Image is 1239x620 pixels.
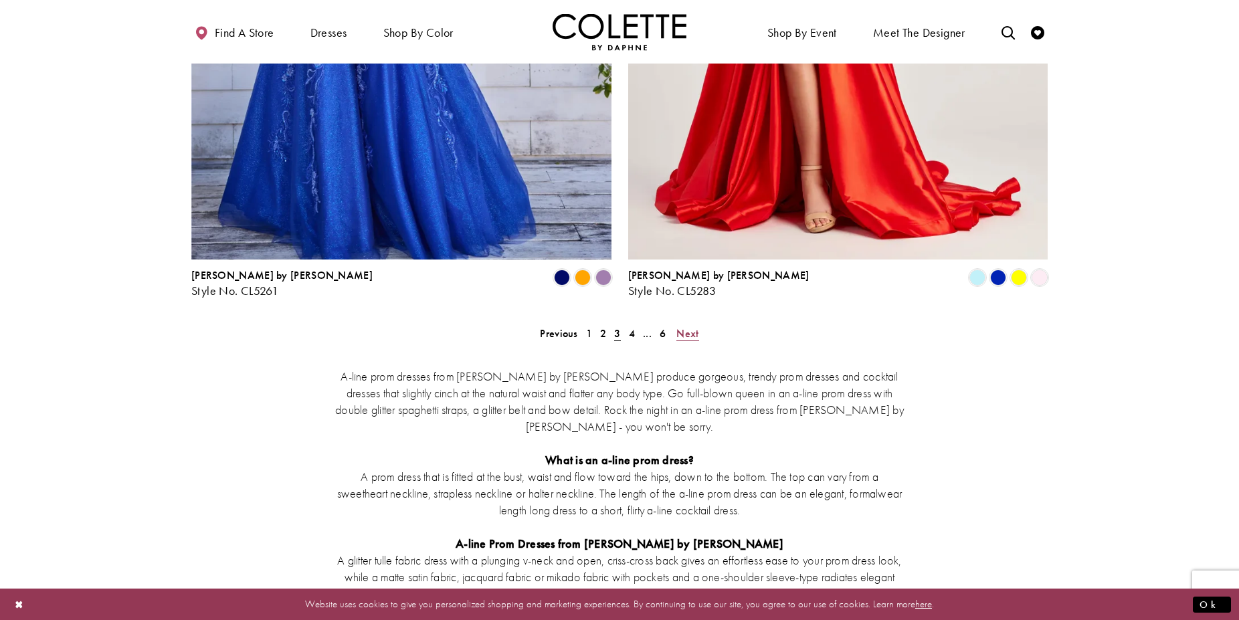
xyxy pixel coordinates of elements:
[764,13,840,50] span: Shop By Event
[310,26,347,39] span: Dresses
[191,268,373,282] span: [PERSON_NAME] by [PERSON_NAME]
[628,268,809,282] span: [PERSON_NAME] by [PERSON_NAME]
[639,324,656,343] a: ...
[767,26,837,39] span: Shop By Event
[870,13,969,50] a: Meet the designer
[540,326,577,340] span: Previous
[629,326,635,340] span: 4
[191,270,373,298] div: Colette by Daphne Style No. CL5261
[575,270,591,286] i: Orange
[380,13,457,50] span: Shop by color
[456,536,783,551] strong: A-line Prom Dresses from [PERSON_NAME] by [PERSON_NAME]
[191,13,277,50] a: Find a store
[96,595,1143,613] p: Website uses cookies to give you personalized shopping and marketing experiences. By continuing t...
[536,324,581,343] a: Prev Page
[553,13,686,50] img: Colette by Daphne
[383,26,454,39] span: Shop by color
[582,324,596,343] a: 1
[873,26,965,39] span: Meet the designer
[595,270,611,286] i: Amethyst
[1011,270,1027,286] i: Yellow
[1032,270,1048,286] i: Light Pink
[998,13,1018,50] a: Toggle search
[191,283,278,298] span: Style No. CL5261
[915,597,932,611] a: here
[596,324,610,343] a: 2
[672,324,702,343] a: Next Page
[628,270,809,298] div: Colette by Daphne Style No. CL5283
[969,270,985,286] i: Light Blue
[643,326,652,340] span: ...
[614,326,620,340] span: 3
[335,552,904,619] p: A glitter tulle fabric dress with a plunging v-neck and open, criss-cross back gives an effortles...
[610,324,624,343] span: Current page
[307,13,351,50] span: Dresses
[335,468,904,518] p: A prom dress that is fitted at the bust, waist and flow toward the hips, down to the bottom. The ...
[656,324,670,343] a: 6
[676,326,698,340] span: Next
[628,283,717,298] span: Style No. CL5283
[553,13,686,50] a: Visit Home Page
[1193,596,1231,613] button: Submit Dialog
[600,326,606,340] span: 2
[1028,13,1048,50] a: Check Wishlist
[215,26,274,39] span: Find a store
[625,324,639,343] a: 4
[660,326,666,340] span: 6
[8,593,31,616] button: Close Dialog
[554,270,570,286] i: Sapphire
[586,326,592,340] span: 1
[545,452,694,468] strong: What is an a-line prom dress?
[335,368,904,435] p: A-line prom dresses from [PERSON_NAME] by [PERSON_NAME] produce gorgeous, trendy prom dresses and...
[990,270,1006,286] i: Royal Blue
